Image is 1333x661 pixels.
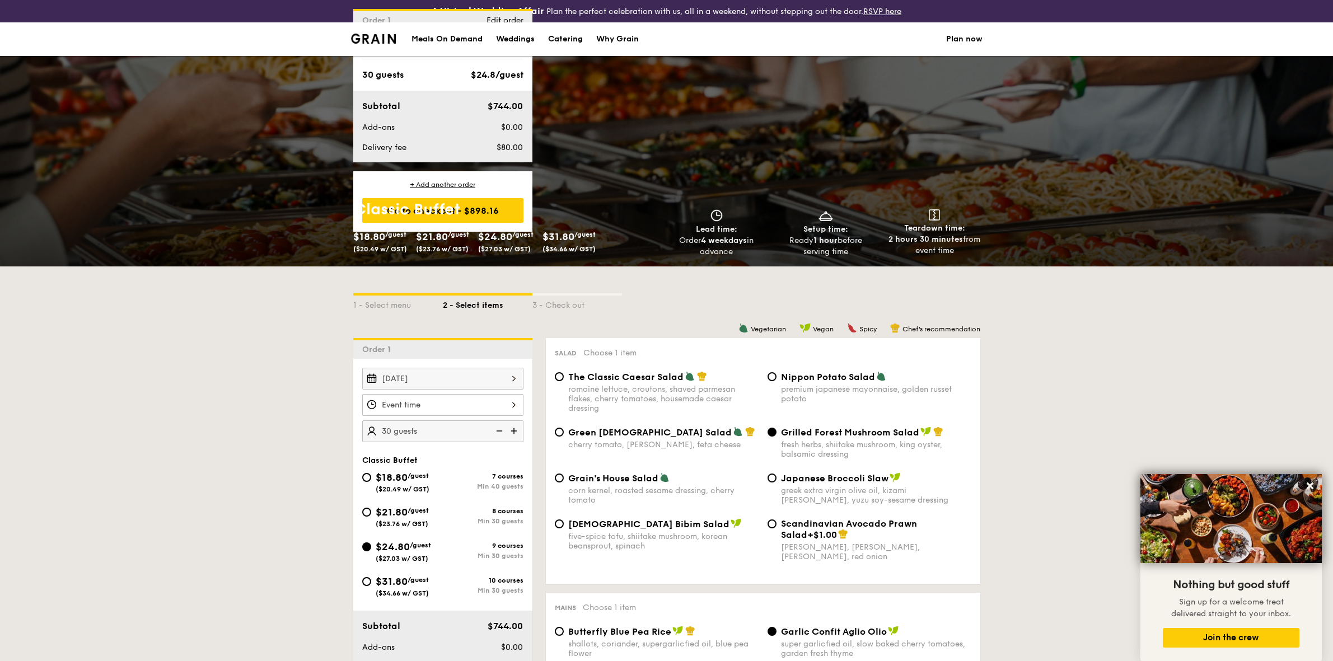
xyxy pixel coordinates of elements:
[568,473,658,484] span: Grain's House Salad
[555,604,576,612] span: Mains
[443,507,523,515] div: 8 courses
[574,231,596,238] span: /guest
[432,4,544,18] h4: A Virtual Wedding Affair
[362,368,523,390] input: Event date
[775,235,876,257] div: Ready before serving time
[685,371,695,381] img: icon-vegetarian.fe4039eb.svg
[590,22,646,56] a: Why Grain
[888,626,899,636] img: icon-vegan.f8ff3823.svg
[768,519,777,528] input: Scandinavian Avocado Prawn Salad+$1.00[PERSON_NAME], [PERSON_NAME], [PERSON_NAME], red onion
[568,532,759,551] div: five-spice tofu, shiitake mushroom, korean beansprout, spinach
[376,506,408,518] span: $21.80
[487,16,523,25] span: Edit order
[807,529,837,540] span: +$1.00
[701,236,747,245] strong: 4 weekdays
[443,517,523,525] div: Min 30 guests
[781,473,888,484] span: Japanese Broccoli Slaw
[781,542,971,561] div: [PERSON_NAME], [PERSON_NAME], [PERSON_NAME], red onion
[362,542,371,551] input: $24.80/guest($27.03 w/ GST)9 coursesMin 30 guests
[731,518,742,528] img: icon-vegan.f8ff3823.svg
[568,486,759,505] div: corn kernel, roasted sesame dressing, cherry tomato
[813,236,838,245] strong: 1 hour
[362,420,523,442] input: Number of guests
[376,485,429,493] span: ($20.49 w/ GST)
[362,143,406,152] span: Delivery fee
[490,420,507,442] img: icon-reduce.1d2dbef1.svg
[362,101,400,111] span: Subtotal
[443,482,523,490] div: Min 40 guests
[781,626,887,637] span: Garlic Confit Aglio Olio
[847,323,857,333] img: icon-spicy.37a8142b.svg
[568,626,671,637] span: Butterfly Blue Pea Rice
[443,542,523,550] div: 9 courses
[696,224,737,234] span: Lead time:
[672,626,684,636] img: icon-vegan.f8ff3823.svg
[376,541,410,553] span: $24.80
[768,372,777,381] input: Nippon Potato Saladpremium japanese mayonnaise, golden russet potato
[708,209,725,222] img: icon-clock.2db775ea.svg
[507,420,523,442] img: icon-add.58712e84.svg
[568,519,729,529] span: [DEMOGRAPHIC_DATA] Bibim Salad
[542,231,574,243] span: $31.80
[863,7,901,16] a: RSVP here
[443,576,523,584] div: 10 courses
[471,68,523,82] div: $24.8/guest
[838,529,848,539] img: icon-chef-hat.a58ddaea.svg
[488,101,523,111] span: $744.00
[799,323,811,333] img: icon-vegan.f8ff3823.svg
[568,385,759,413] div: romaine lettuce, croutons, shaved parmesan flakes, cherry tomatoes, housemade caesar dressing
[751,325,786,333] span: Vegetarian
[745,426,755,437] img: icon-chef-hat.a58ddaea.svg
[890,323,900,333] img: icon-chef-hat.a58ddaea.svg
[555,428,564,437] input: Green [DEMOGRAPHIC_DATA] Saladcherry tomato, [PERSON_NAME], feta cheese
[781,639,971,658] div: super garlicfied oil, slow baked cherry tomatoes, garden fresh thyme
[362,473,371,482] input: $18.80/guest($20.49 w/ GST)7 coursesMin 40 guests
[548,22,583,56] div: Catering
[583,603,636,612] span: Choose 1 item
[362,643,395,652] span: Add-ons
[501,123,523,132] span: $0.00
[667,235,767,257] div: Order in advance
[781,486,971,505] div: greek extra virgin olive oil, kizami [PERSON_NAME], yuzu soy-sesame dressing
[408,507,429,514] span: /guest
[781,518,917,540] span: Scandinavian Avocado Prawn Salad
[376,589,429,597] span: ($34.66 w/ GST)
[532,296,622,311] div: 3 - Check out
[344,4,989,18] div: Plan the perfect celebration with us, all in a weekend, without stepping out the door.
[362,123,395,132] span: Add-ons
[768,474,777,482] input: Japanese Broccoli Slawgreek extra virgin olive oil, kizami [PERSON_NAME], yuzu soy-sesame dressing
[376,520,428,528] span: ($23.76 w/ GST)
[768,627,777,636] input: Garlic Confit Aglio Oliosuper garlicfied oil, slow baked cherry tomatoes, garden fresh thyme
[781,372,875,382] span: Nippon Potato Salad
[738,323,749,333] img: icon-vegetarian.fe4039eb.svg
[408,576,429,584] span: /guest
[920,426,932,437] img: icon-vegan.f8ff3823.svg
[443,472,523,480] div: 7 courses
[448,231,469,238] span: /guest
[555,372,564,381] input: The Classic Caesar Saladromaine lettuce, croutons, shaved parmesan flakes, cherry tomatoes, house...
[568,427,732,438] span: Green [DEMOGRAPHIC_DATA] Salad
[733,426,743,437] img: icon-vegetarian.fe4039eb.svg
[376,471,408,484] span: $18.80
[416,231,448,243] span: $21.80
[443,296,532,311] div: 2 - Select items
[568,372,684,382] span: The Classic Caesar Salad
[768,428,777,437] input: Grilled Forest Mushroom Saladfresh herbs, shiitake mushroom, king oyster, balsamic dressing
[416,245,469,253] span: ($23.76 w/ GST)
[478,231,512,243] span: $24.80
[411,22,483,56] div: Meals On Demand
[362,16,395,25] span: Order 1
[405,22,489,56] a: Meals On Demand
[497,143,523,152] span: $80.00
[362,621,400,631] span: Subtotal
[876,371,886,381] img: icon-vegetarian.fe4039eb.svg
[512,231,534,238] span: /guest
[351,34,396,44] img: Grain
[353,231,385,243] span: $18.80
[555,519,564,528] input: [DEMOGRAPHIC_DATA] Bibim Saladfive-spice tofu, shiitake mushroom, korean beansprout, spinach
[888,235,963,244] strong: 2 hours 30 minutes
[583,348,637,358] span: Choose 1 item
[541,22,590,56] a: Catering
[410,541,431,549] span: /guest
[496,22,535,56] div: Weddings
